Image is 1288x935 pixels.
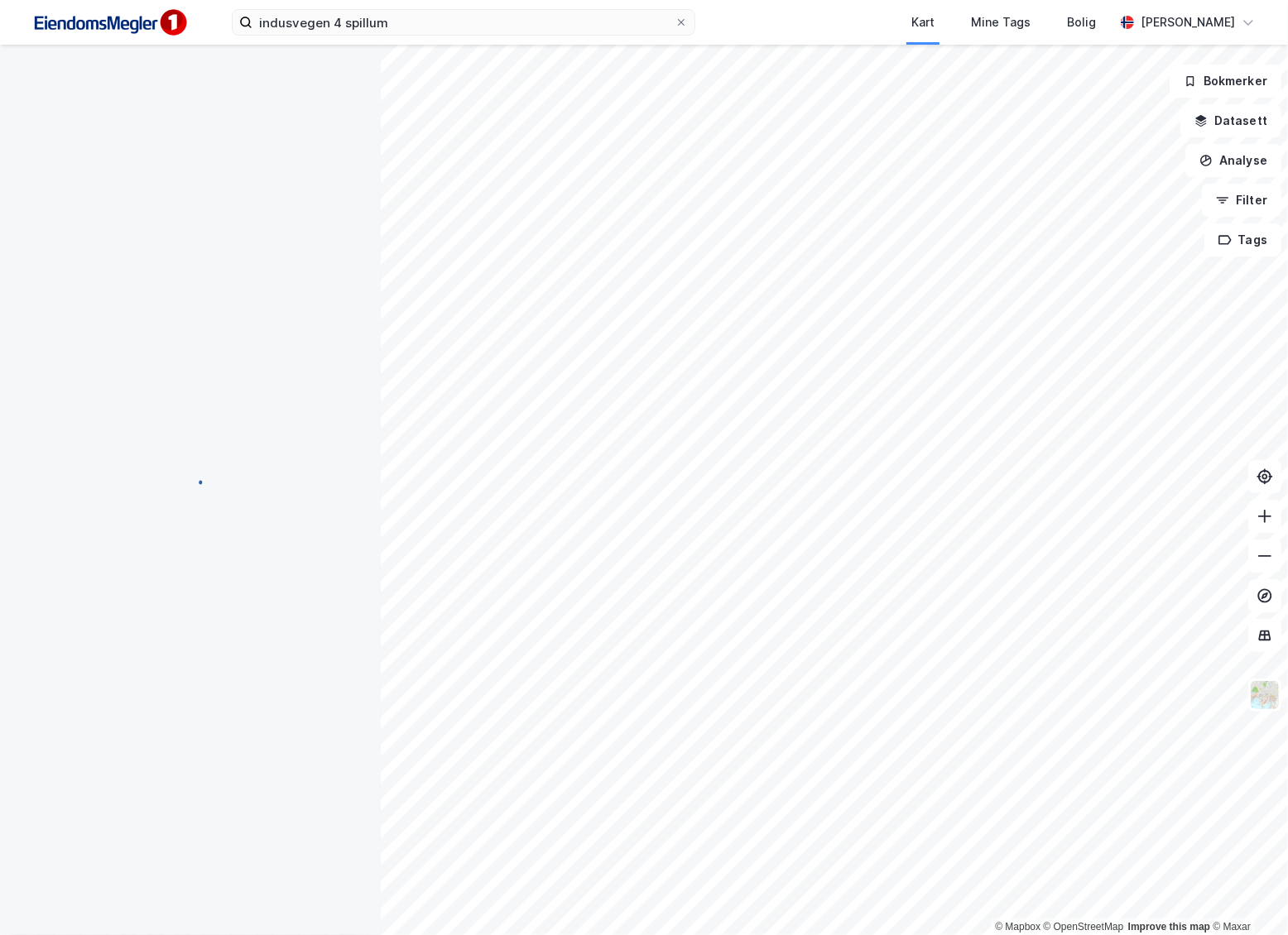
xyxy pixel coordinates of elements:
[995,921,1040,933] a: Mapbox
[1141,12,1235,32] div: [PERSON_NAME]
[1044,921,1124,933] a: OpenStreetMap
[1170,65,1281,98] button: Bokmerker
[1205,856,1288,935] iframe: Chat Widget
[1185,144,1281,177] button: Analyse
[911,12,935,32] div: Kart
[1249,679,1281,711] img: Z
[252,10,675,35] input: Søk på adresse, matrikkel, gårdeiere, leietakere eller personer
[1180,104,1281,137] button: Datasett
[26,4,192,41] img: F4PB6Px+NJ5v8B7XTbfpPpyloAAAAASUVORK5CYII=
[971,12,1031,32] div: Mine Tags
[1202,184,1281,217] button: Filter
[1204,223,1281,257] button: Tags
[1205,856,1288,935] div: Kontrollprogram for chat
[177,467,204,493] img: spinner.a6d8c91a73a9ac5275cf975e30b51cfb.svg
[1067,12,1096,32] div: Bolig
[1128,921,1210,933] a: Improve this map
